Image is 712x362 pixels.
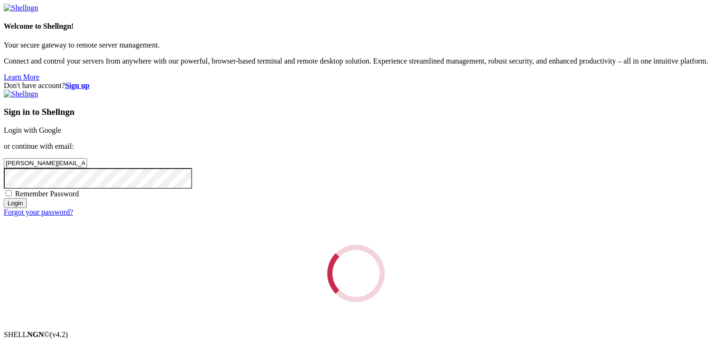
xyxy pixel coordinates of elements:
div: Don't have account? [4,81,708,90]
img: Shellngn [4,90,38,98]
a: Learn More [4,73,40,81]
input: Email address [4,158,87,168]
span: Remember Password [15,190,79,198]
h3: Sign in to Shellngn [4,107,708,117]
img: Shellngn [4,4,38,12]
a: Sign up [65,81,89,89]
a: Login with Google [4,126,61,134]
p: Your secure gateway to remote server management. [4,41,708,49]
input: Remember Password [6,190,12,196]
div: Loading... [327,245,385,302]
b: NGN [27,330,44,338]
span: SHELL © [4,330,68,338]
p: or continue with email: [4,142,708,151]
input: Login [4,198,27,208]
a: Forgot your password? [4,208,73,216]
p: Connect and control your servers from anywhere with our powerful, browser-based terminal and remo... [4,57,708,65]
span: 4.2.0 [50,330,68,338]
h4: Welcome to Shellngn! [4,22,708,31]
